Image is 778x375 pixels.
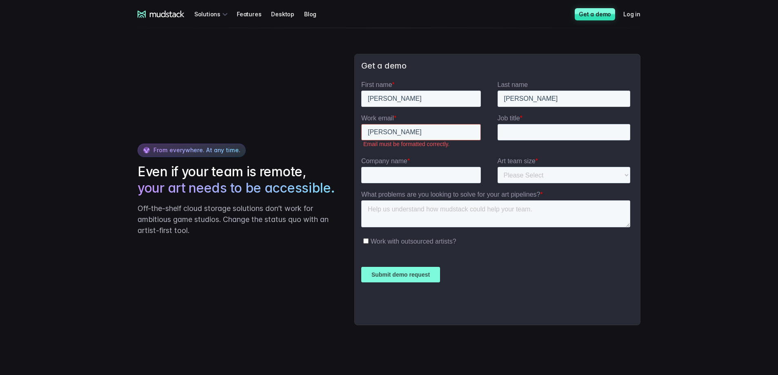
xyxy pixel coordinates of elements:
iframe: Form 2 [361,81,634,318]
h3: Get a demo [361,61,634,71]
div: Solutions [194,7,230,22]
a: Blog [304,7,326,22]
span: your art needs to be accessible. [138,180,334,196]
a: Get a demo [575,8,615,20]
h2: Even if your team is remote, [138,164,338,196]
p: Off-the-shelf cloud storage solutions don’t work for ambitious game studios. Change the status qu... [138,203,338,236]
a: Features [237,7,271,22]
span: From everywhere. At any time. [153,146,240,153]
a: Desktop [271,7,304,22]
a: Log in [623,7,650,22]
a: mudstack logo [138,11,184,18]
